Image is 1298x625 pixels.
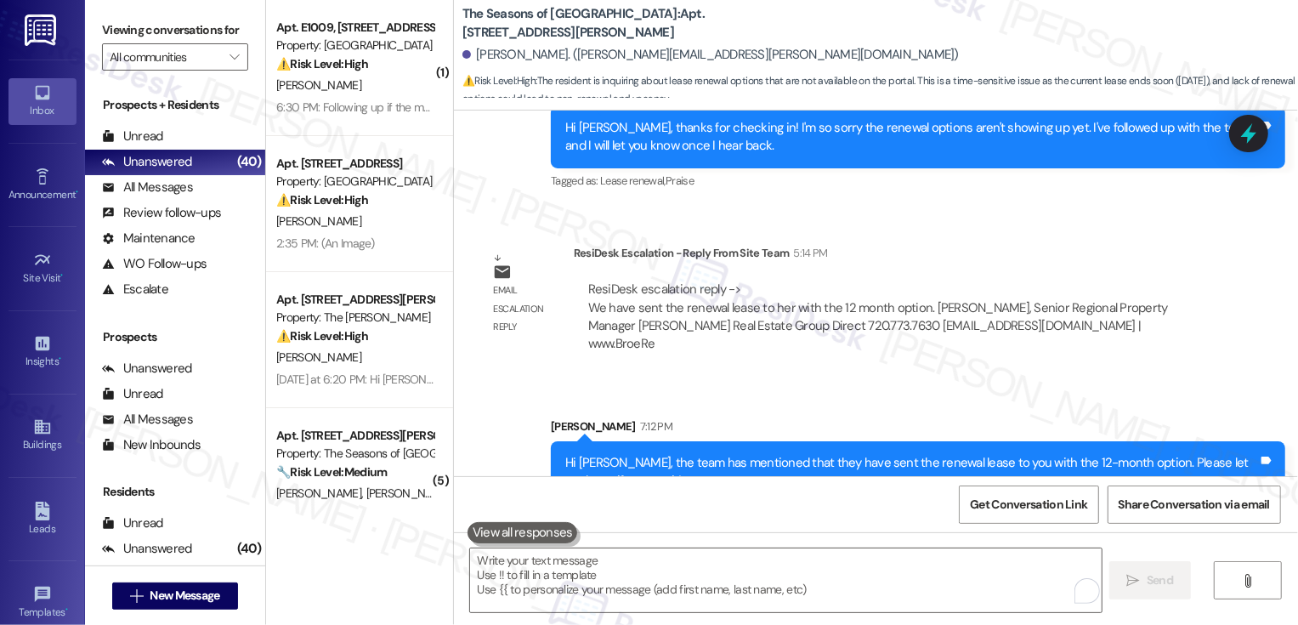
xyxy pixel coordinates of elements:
div: 6:30 PM: Following up if the message was received. [276,99,530,115]
b: The Seasons of [GEOGRAPHIC_DATA]: Apt. [STREET_ADDRESS][PERSON_NAME] [462,5,802,42]
i:  [1242,574,1255,588]
a: Leads [9,497,77,543]
i:  [1127,574,1140,588]
a: Inbox [9,78,77,124]
div: Unanswered [102,360,192,378]
strong: ⚠️ Risk Level: High [276,192,368,207]
div: Review follow-ups [102,204,221,222]
div: ResiDesk escalation reply -> We have sent the renewal lease to her with the 12 month option. [PER... [588,281,1168,352]
div: Unread [102,514,163,532]
span: • [59,353,61,365]
strong: ⚠️ Risk Level: High [462,74,536,88]
a: Insights • [9,329,77,375]
div: Hi [PERSON_NAME], the team has mentioned that they have sent the renewal lease to you with the 12... [565,454,1258,491]
label: Viewing conversations for [102,17,248,43]
span: • [61,270,64,281]
div: ResiDesk Escalation - Reply From Site Team [574,244,1214,268]
div: Property: The [PERSON_NAME] [276,309,434,327]
div: Residents [85,483,265,501]
button: Send [1109,561,1192,599]
div: Unread [102,128,163,145]
div: Email escalation reply [493,281,559,336]
div: Unread [102,385,163,403]
div: Hi [PERSON_NAME], thanks for checking in! I'm so sorry the renewal options aren't showing up yet.... [565,119,1258,156]
div: Property: [GEOGRAPHIC_DATA] [276,37,434,54]
a: Buildings [9,412,77,458]
div: All Messages [102,411,193,429]
div: Prospects + Residents [85,96,265,114]
strong: 🔧 Risk Level: Medium [276,464,387,480]
span: Lease renewal , [600,173,666,188]
div: All Messages [102,179,193,196]
textarea: To enrich screen reader interactions, please activate Accessibility in Grammarly extension settings [470,548,1102,612]
span: Share Conversation via email [1119,496,1270,514]
span: [PERSON_NAME] [276,486,366,501]
button: New Message [112,582,238,610]
div: Apt. E1009, [STREET_ADDRESS] [276,19,434,37]
span: Get Conversation Link [970,496,1087,514]
div: Unanswered [102,540,192,558]
button: Get Conversation Link [959,486,1098,524]
div: Property: [GEOGRAPHIC_DATA] [276,173,434,190]
img: ResiDesk Logo [25,14,60,46]
i:  [130,589,143,603]
span: [PERSON_NAME] [366,486,451,501]
div: Maintenance [102,230,196,247]
span: Send [1147,571,1173,589]
span: • [76,186,78,198]
i:  [230,50,239,64]
span: [PERSON_NAME] [276,77,361,93]
a: Site Visit • [9,246,77,292]
div: Tagged as: [551,168,1285,193]
div: Property: The Seasons of [GEOGRAPHIC_DATA] [276,445,434,463]
span: • [65,604,68,616]
div: Prospects [85,328,265,346]
div: 2:35 PM: (An Image) [276,236,375,251]
div: New Inbounds [102,436,201,454]
span: New Message [150,587,219,605]
span: [PERSON_NAME] [276,213,361,229]
strong: ⚠️ Risk Level: High [276,56,368,71]
strong: ⚠️ Risk Level: High [276,328,368,344]
div: [PERSON_NAME]. ([PERSON_NAME][EMAIL_ADDRESS][PERSON_NAME][DOMAIN_NAME]) [462,46,959,64]
span: [PERSON_NAME] [276,349,361,365]
div: [PERSON_NAME] [551,418,1285,441]
button: Share Conversation via email [1108,486,1281,524]
div: (40) [233,149,265,175]
div: 7:12 PM [636,418,672,435]
div: Apt. [STREET_ADDRESS][PERSON_NAME] [276,291,434,309]
div: 5:14 PM [790,244,828,262]
div: Unanswered [102,153,192,171]
div: Escalate [102,281,168,298]
div: Apt. [STREET_ADDRESS][PERSON_NAME] [276,427,434,445]
div: WO Follow-ups [102,255,207,273]
span: : The resident is inquiring about lease renewal options that are not available on the portal. Thi... [462,72,1298,109]
span: Praise [666,173,694,188]
div: (40) [233,536,265,562]
input: All communities [110,43,221,71]
div: Apt. [STREET_ADDRESS] [276,155,434,173]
